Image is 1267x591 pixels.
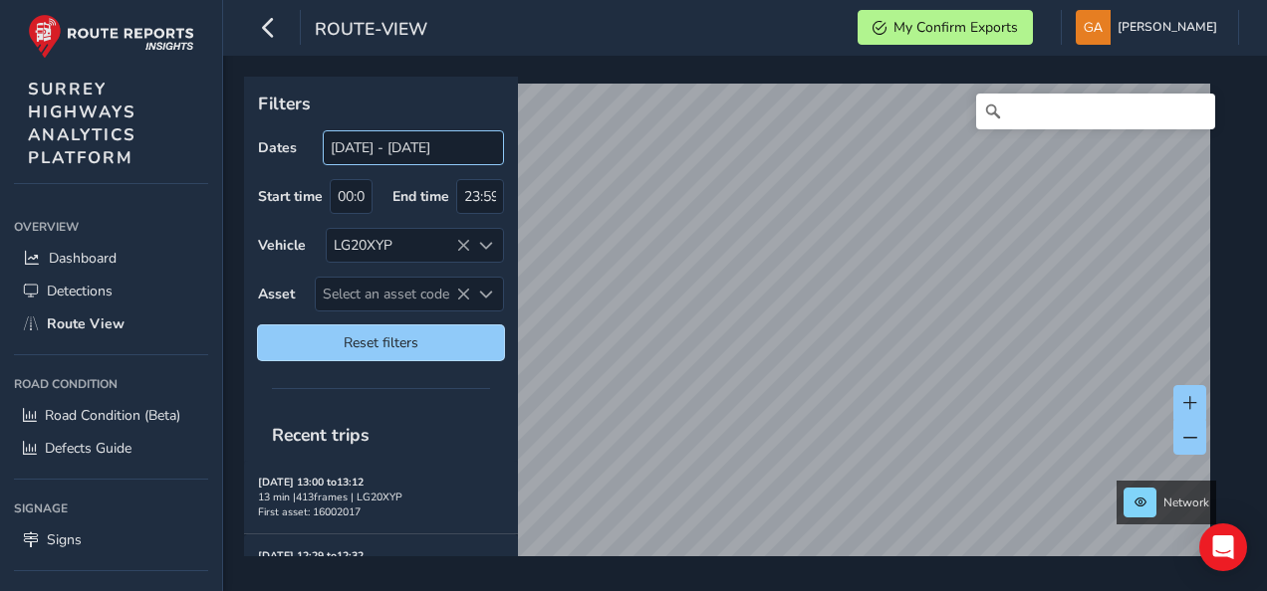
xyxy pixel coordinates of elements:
[14,242,208,275] a: Dashboard
[47,282,113,300] span: Detections
[28,78,136,169] span: SURREY HIGHWAYS ANALYTICS PLATFORM
[1163,494,1209,510] span: Network
[251,84,1210,579] canvas: Map
[258,236,306,255] label: Vehicle
[14,275,208,307] a: Detections
[392,187,449,206] label: End time
[273,333,489,352] span: Reset filters
[28,14,194,59] img: rr logo
[258,325,504,360] button: Reset filters
[49,249,117,268] span: Dashboard
[258,548,364,563] strong: [DATE] 12:29 to 12:32
[14,493,208,523] div: Signage
[47,314,125,333] span: Route View
[14,307,208,340] a: Route View
[258,187,323,206] label: Start time
[1076,10,1111,45] img: diamond-layout
[45,439,131,458] span: Defects Guide
[14,432,208,465] a: Defects Guide
[315,17,427,45] span: route-view
[258,504,361,519] span: First asset: 16002017
[258,138,297,157] label: Dates
[258,475,364,490] strong: [DATE] 13:00 to 13:12
[893,18,1018,37] span: My Confirm Exports
[258,490,504,504] div: 13 min | 413 frames | LG20XYP
[316,278,470,310] span: Select an asset code
[14,399,208,432] a: Road Condition (Beta)
[45,406,180,425] span: Road Condition (Beta)
[1199,523,1247,571] div: Open Intercom Messenger
[1118,10,1217,45] span: [PERSON_NAME]
[14,212,208,242] div: Overview
[327,229,470,262] div: LG20XYP
[47,530,82,549] span: Signs
[14,369,208,399] div: Road Condition
[258,91,504,116] p: Filters
[858,10,1033,45] button: My Confirm Exports
[1076,10,1224,45] button: [PERSON_NAME]
[258,409,383,461] span: Recent trips
[470,278,503,310] div: Select an asset code
[14,523,208,556] a: Signs
[258,285,295,303] label: Asset
[976,94,1215,129] input: Search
